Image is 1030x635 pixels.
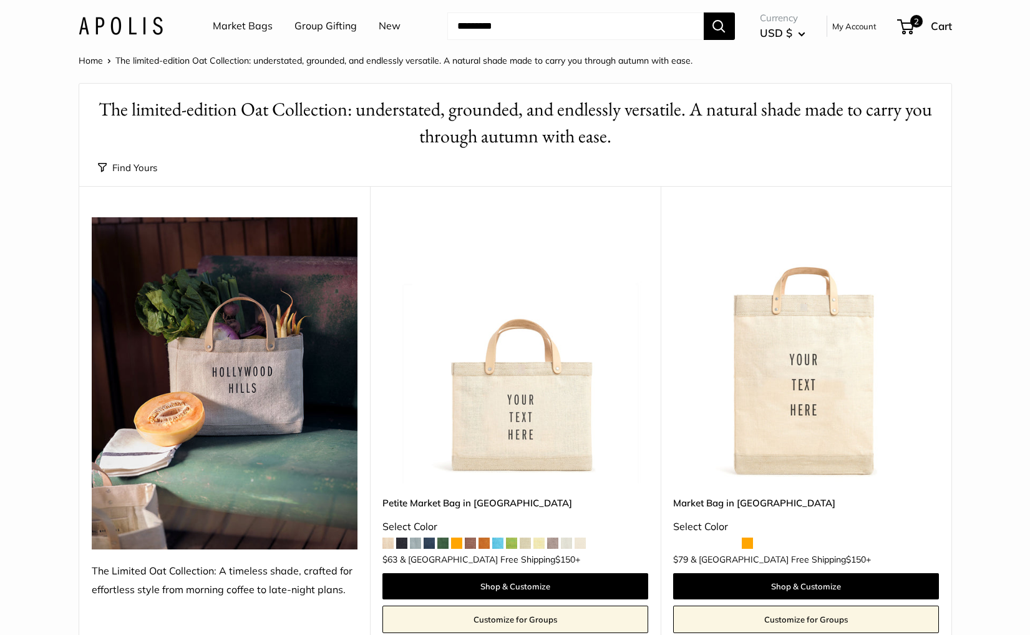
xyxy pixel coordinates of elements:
button: Search [704,12,735,40]
span: & [GEOGRAPHIC_DATA] Free Shipping + [691,555,871,564]
a: Petite Market Bag in [GEOGRAPHIC_DATA] [382,496,648,510]
a: Customize for Groups [382,606,648,633]
span: & [GEOGRAPHIC_DATA] Free Shipping + [400,555,580,564]
span: 2 [910,15,922,27]
button: USD $ [760,23,805,43]
span: Currency [760,9,805,27]
span: USD $ [760,26,792,39]
div: The Limited Oat Collection: A timeless shade, crafted for effortless style from morning coffee to... [92,562,357,599]
a: Market Bag in [GEOGRAPHIC_DATA] [673,496,939,510]
span: $150 [555,554,575,565]
img: Petite Market Bag in Oat [382,217,648,483]
a: Group Gifting [294,17,357,36]
button: Find Yours [98,159,157,177]
a: New [379,17,401,36]
img: Market Bag in Oat [673,217,939,483]
a: Shop & Customize [673,573,939,599]
img: Apolis [79,17,163,35]
a: 2 Cart [898,16,952,36]
div: Select Color [382,518,648,536]
nav: Breadcrumb [79,52,692,69]
a: Home [79,55,103,66]
h1: The limited-edition Oat Collection: understated, grounded, and endlessly versatile. A natural sha... [98,96,933,150]
img: The Limited Oat Collection: A timeless shade, crafted for effortless style from morning coffee to... [92,217,357,550]
span: The limited-edition Oat Collection: understated, grounded, and endlessly versatile. A natural sha... [115,55,692,66]
span: $63 [382,554,397,565]
span: Cart [931,19,952,32]
a: Petite Market Bag in OatPetite Market Bag in Oat [382,217,648,483]
a: Market Bag in OatMarket Bag in Oat [673,217,939,483]
span: $79 [673,554,688,565]
a: Market Bags [213,17,273,36]
a: Customize for Groups [673,606,939,633]
a: My Account [832,19,877,34]
a: Shop & Customize [382,573,648,599]
div: Select Color [673,518,939,536]
span: $150 [846,554,866,565]
input: Search... [447,12,704,40]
